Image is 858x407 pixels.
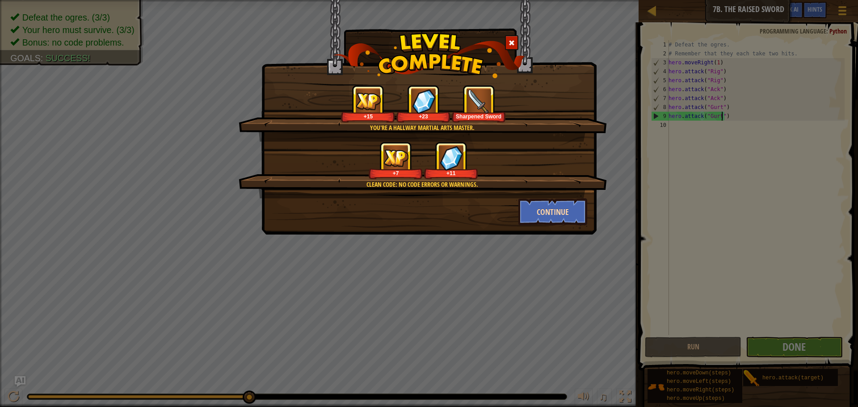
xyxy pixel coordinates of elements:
div: +11 [426,170,476,176]
img: reward_icon_xp.png [383,149,408,167]
div: +7 [370,170,421,176]
img: reward_icon_gems.png [412,89,435,113]
div: Clean code: no code errors or warnings. [281,180,563,189]
div: +23 [398,113,449,120]
img: reward_icon_gems.png [440,146,463,170]
div: +15 [343,113,393,120]
img: portrait.png [467,89,491,113]
div: You're a hallway martial arts master. [281,123,563,132]
div: Sharpened Sword [454,113,504,120]
button: Continue [518,198,588,225]
img: reward_icon_xp.png [356,92,381,110]
img: level_complete.png [333,33,525,78]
